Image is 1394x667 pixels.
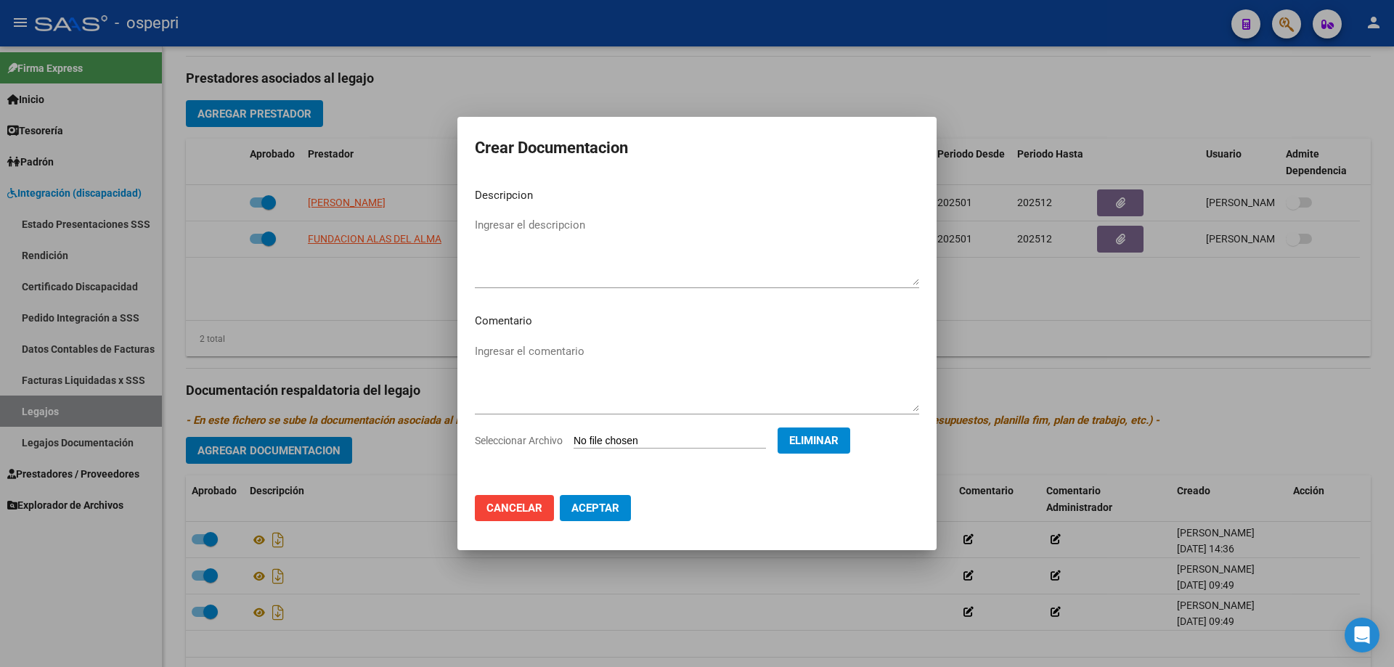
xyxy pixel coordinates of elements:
button: Aceptar [560,495,631,521]
p: Comentario [475,313,919,330]
span: Eliminar [789,434,839,447]
h2: Crear Documentacion [475,134,919,162]
span: Seleccionar Archivo [475,435,563,446]
button: Eliminar [778,427,850,454]
span: Cancelar [486,502,542,515]
button: Cancelar [475,495,554,521]
span: Aceptar [571,502,619,515]
p: Descripcion [475,187,919,204]
div: Open Intercom Messenger [1345,618,1379,652]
